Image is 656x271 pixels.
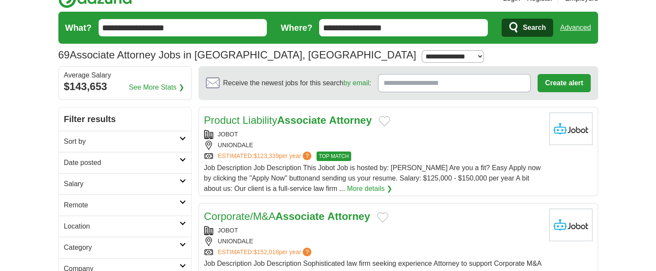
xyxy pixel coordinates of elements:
h2: Filter results [59,107,191,131]
strong: Associate [275,210,324,222]
h2: Salary [64,179,179,189]
a: ESTIMATED:$123,339per year? [218,152,314,161]
button: Create alert [538,74,590,92]
a: JOBOT [218,131,238,138]
span: Search [523,19,546,36]
a: More details ❯ [347,184,392,194]
a: Sort by [59,131,191,152]
span: TOP MATCH [317,152,351,161]
a: Category [59,237,191,258]
a: Salary [59,173,191,194]
a: See More Stats ❯ [129,82,184,93]
label: Where? [281,21,312,34]
h2: Remote [64,200,179,210]
span: ? [303,152,311,160]
a: Location [59,216,191,237]
span: Receive the newest jobs for this search : [223,78,371,88]
h1: Associate Attorney Jobs in [GEOGRAPHIC_DATA], [GEOGRAPHIC_DATA] [58,49,416,61]
strong: Attorney [329,114,372,126]
strong: Attorney [327,210,370,222]
span: $123,339 [253,152,278,159]
a: Date posted [59,152,191,173]
img: Jobot logo [549,113,592,145]
a: Product LiabilityAssociate Attorney [204,114,372,126]
button: Add to favorite jobs [379,116,390,126]
h2: Location [64,221,179,232]
label: What? [65,21,92,34]
a: Remote [59,194,191,216]
a: JOBOT [218,227,238,234]
span: $152,018 [253,248,278,255]
img: Jobot logo [549,209,592,241]
strong: Associate [277,114,326,126]
div: UNIONDALE [204,141,542,150]
button: Search [502,19,553,37]
div: UNIONDALE [204,237,542,246]
h2: Category [64,242,179,253]
a: Advanced [560,19,591,36]
div: $143,653 [64,79,186,94]
a: by email [343,79,369,87]
a: Corporate/M&AAssociate Attorney [204,210,370,222]
h2: Sort by [64,136,179,147]
div: Average Salary [64,72,186,79]
button: Add to favorite jobs [377,212,388,223]
span: Job Description Job Description This Jobot Job is hosted by: [PERSON_NAME] Are you a fit? Easy Ap... [204,164,541,192]
span: 69 [58,47,70,63]
span: ? [303,248,311,256]
h2: Date posted [64,158,179,168]
a: ESTIMATED:$152,018per year? [218,248,314,257]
